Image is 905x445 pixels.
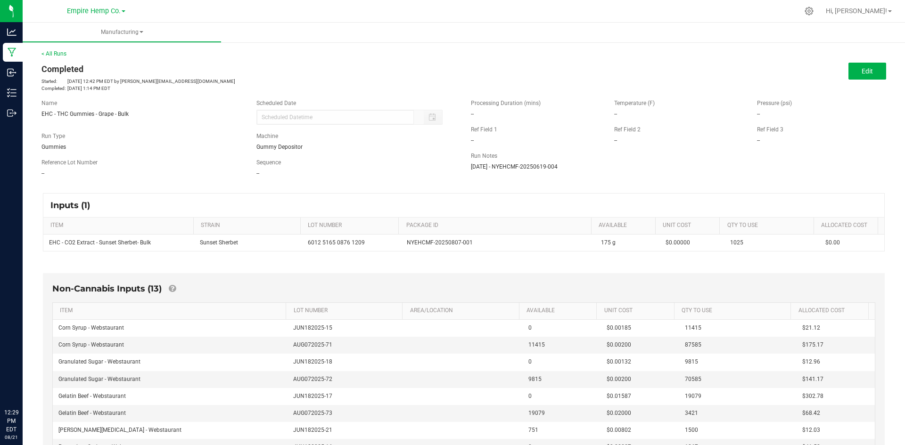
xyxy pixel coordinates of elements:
[41,85,457,92] p: [DATE] 1:14 PM EDT
[803,7,815,16] div: Manage settings
[607,427,631,433] span: $0.00802
[528,324,532,331] span: 0
[7,48,16,57] inline-svg: Manufacturing
[50,200,99,210] span: Inputs (1)
[7,108,16,118] inline-svg: Outbound
[528,410,545,416] span: 19079
[293,410,332,416] span: AUG072025-73
[604,307,671,315] a: Unit CostSortable
[802,376,823,382] span: $141.17
[58,324,124,331] span: Corn Syrup - Webstaurant
[4,434,18,441] p: 08/21
[23,23,221,42] a: Manufacturing
[41,85,67,92] span: Completed:
[406,222,588,229] a: PACKAGE IDSortable
[293,358,332,365] span: JUN182025-18
[471,111,474,117] span: --
[798,307,865,315] a: Allocated CostSortable
[308,222,395,229] a: LOT NUMBERSortable
[41,100,57,106] span: Name
[58,376,140,382] span: Granulated Sugar - Webstaurant
[41,78,67,85] span: Started:
[7,88,16,97] inline-svg: Inventory
[58,341,124,348] span: Corn Syrup - Webstaurant
[293,393,332,399] span: JUN182025-17
[471,100,541,106] span: Processing Duration (mins)
[7,27,16,37] inline-svg: Analytics
[821,222,874,229] a: Allocated CostSortable
[802,358,820,365] span: $12.96
[528,393,532,399] span: 0
[256,159,281,166] span: Sequence
[685,393,701,399] span: 19079
[757,137,760,144] span: --
[294,307,399,315] a: LOT NUMBERSortable
[727,222,810,229] a: QTY TO USESortable
[685,358,698,365] span: 9815
[685,427,698,433] span: 1500
[528,376,542,382] span: 9815
[471,153,497,159] span: Run Notes
[802,324,820,331] span: $21.12
[52,283,162,294] span: Non-Cannabis Inputs (13)
[256,144,303,150] span: Gummy Depositor
[293,376,332,382] span: AUG072025-72
[685,324,701,331] span: 11415
[50,222,189,229] a: ITEMSortable
[58,358,140,365] span: Granulated Sugar - Webstaurant
[663,222,716,229] a: Unit CostSortable
[58,427,181,433] span: [PERSON_NAME][MEDICAL_DATA] - Webstaurant
[293,427,332,433] span: JUN182025-21
[41,159,98,166] span: Reference Lot Number
[41,111,129,117] span: EHC - THC Gummies - Grape - Bulk
[7,68,16,77] inline-svg: Inbound
[308,239,365,246] span: 6012 5165 0876 1209
[41,144,66,150] span: Gummies
[685,341,701,348] span: 87585
[685,376,701,382] span: 70585
[607,358,631,365] span: $0.00132
[41,63,457,75] div: Completed
[256,100,296,106] span: Scheduled Date
[410,307,516,315] a: AREA/LOCATIONSortable
[607,393,631,399] span: $0.01587
[802,393,823,399] span: $302.78
[4,408,18,434] p: 12:29 PM EDT
[614,100,655,106] span: Temperature (F)
[256,133,278,139] span: Machine
[256,170,259,177] span: --
[607,341,631,348] span: $0.00200
[730,239,743,246] span: 1025
[58,410,126,416] span: Gelatin Beef - Webstaurant
[471,163,558,170] span: [DATE] - NYEHCMF-20250619-004
[67,7,121,15] span: Empire Hemp Co.
[599,222,652,229] a: AVAILABLESortable
[169,283,176,294] a: Add Non-Cannabis items that were also consumed in the run (e.g. gloves and packaging); Also add N...
[601,239,611,246] span: 175
[757,100,792,106] span: Pressure (psi)
[528,358,532,365] span: 0
[41,170,44,177] span: --
[802,341,823,348] span: $175.17
[528,427,538,433] span: 751
[848,63,886,80] button: Edit
[607,410,631,416] span: $0.02000
[757,111,760,117] span: --
[60,307,282,315] a: ITEMSortable
[802,427,820,433] span: $12.03
[607,376,631,382] span: $0.00200
[614,126,641,133] span: Ref Field 2
[666,239,690,246] span: $0.00000
[23,28,221,36] span: Manufacturing
[49,239,151,246] span: EHC - CO2 Extract - Sunset Sherbet- Bulk
[58,393,126,399] span: Gelatin Beef - Webstaurant
[685,410,698,416] span: 3421
[826,7,887,15] span: Hi, [PERSON_NAME]!
[471,137,474,144] span: --
[407,238,473,247] span: NYEHCMF-20250807-001
[682,307,787,315] a: QTY TO USESortable
[614,137,617,144] span: --
[528,341,545,348] span: 11415
[9,370,38,398] iframe: Resource center
[825,239,840,246] span: $0.00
